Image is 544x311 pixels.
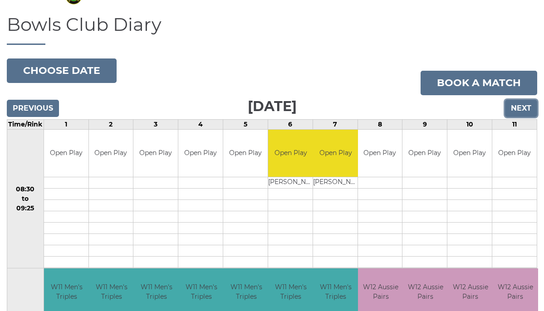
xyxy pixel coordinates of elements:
[44,130,88,177] td: Open Play
[268,119,313,129] td: 6
[492,119,537,129] td: 11
[358,130,402,177] td: Open Play
[133,119,178,129] td: 3
[7,129,44,268] td: 08:30 to 09:25
[44,119,88,129] td: 1
[447,130,492,177] td: Open Play
[133,130,178,177] td: Open Play
[7,100,59,117] input: Previous
[178,130,223,177] td: Open Play
[88,119,133,129] td: 2
[268,130,314,177] td: Open Play
[313,119,358,129] td: 7
[492,130,537,177] td: Open Play
[178,119,223,129] td: 4
[7,119,44,129] td: Time/Rink
[268,177,314,189] td: [PERSON_NAME]
[89,130,133,177] td: Open Play
[223,130,268,177] td: Open Play
[7,58,117,83] button: Choose date
[505,100,537,117] input: Next
[313,130,359,177] td: Open Play
[402,130,447,177] td: Open Play
[447,119,492,129] td: 10
[421,71,537,95] a: Book a match
[7,15,537,45] h1: Bowls Club Diary
[402,119,447,129] td: 9
[313,177,359,189] td: [PERSON_NAME]
[223,119,268,129] td: 5
[358,119,402,129] td: 8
